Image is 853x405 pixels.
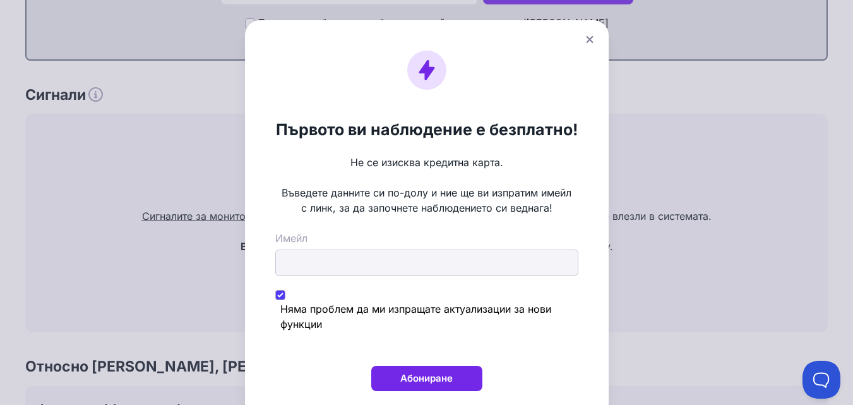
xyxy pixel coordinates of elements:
button: Абониране [371,366,482,391]
font: Първото ви наблюдение е безплатно! [276,120,578,139]
font: Няма проблем да ми изпращате актуализации за нови функции [280,303,551,330]
font: Не се изисква кредитна карта. [350,156,503,169]
font: Въведете данните си по-долу и ние ще ви изпратим имейл [282,186,571,199]
font: Имейл [275,232,307,245]
font: Абониране [400,372,453,384]
iframe: Превключване на поддръжката на клиенти [802,361,840,399]
font: с линк, за да започнете наблюдението си веднага! [301,202,552,214]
